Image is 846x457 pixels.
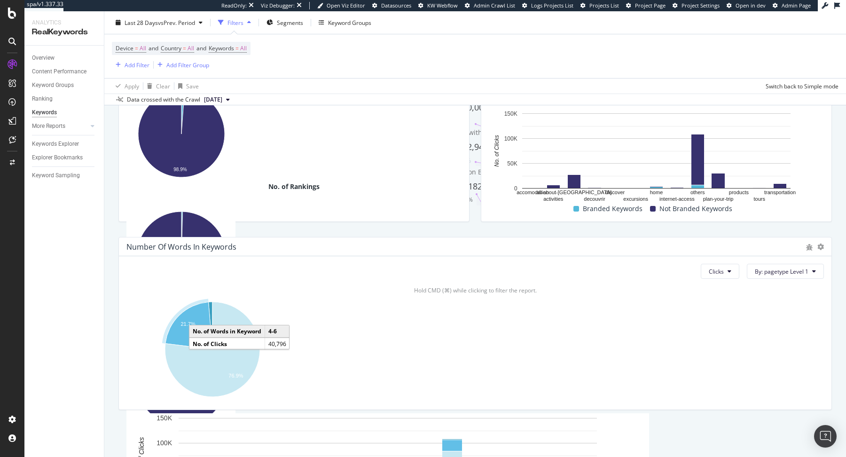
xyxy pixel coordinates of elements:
span: Keywords [209,44,234,52]
span: Device [116,44,133,52]
a: Open Viz Editor [317,2,365,9]
span: and [149,44,158,52]
span: Country [161,44,181,52]
div: Ranking [32,94,53,104]
span: = [235,44,239,52]
div: Filters [227,18,243,26]
button: Filters [214,15,255,30]
text: tours [753,196,765,202]
text: accomodation [517,189,549,195]
a: Logs Projects List [522,2,573,9]
span: Open in dev [736,2,766,9]
span: Last 28 Days [125,18,158,26]
button: Last 28 DaysvsPrev. Period [112,15,206,30]
span: Pages with Clicks [448,128,502,137]
span: 12,946 [462,141,488,152]
text: 0 [514,185,517,192]
svg: A chart. [126,86,236,182]
span: = [183,44,186,52]
span: By: pagetype Level 1 [755,268,808,276]
text: No. of Clicks [493,135,500,167]
button: Add Filter Group [154,59,209,71]
span: All [240,42,247,55]
span: Logs Projects List [531,2,573,9]
text: others [690,189,705,195]
a: Projects List [580,2,619,9]
span: Admin Crawl List [474,2,515,9]
span: Datasources [381,2,411,9]
span: vs Prev. Period [158,18,195,26]
a: Ranking [32,94,97,104]
span: Branded Keywords [583,203,642,214]
div: RealKeywords [32,27,96,38]
a: Keywords [32,108,97,118]
a: Keyword Sampling [32,171,97,181]
div: Add Filter Group [166,61,209,69]
a: Keyword Groups [32,80,97,90]
span: KW Webflow [427,2,458,9]
a: Admin Crawl List [465,2,515,9]
div: Viz Debugger: [261,2,295,9]
span: 10,002 [462,102,488,113]
text: discover [605,189,625,195]
a: Keywords Explorer [32,139,97,149]
a: Content Performance [32,67,97,77]
div: Keyword Groups [328,18,371,26]
div: More Reports [32,121,65,131]
button: Switch back to Simple mode [762,79,838,94]
div: Overview [32,53,55,63]
span: Project Settings [681,2,720,9]
text: 50K [507,160,517,167]
button: Segments [263,15,307,30]
div: Hold CMD (⌘) while clicking to filter the report. [126,286,824,294]
div: Add Filter [125,61,149,69]
a: Project Page [626,2,666,9]
span: Not Branded Keywords [659,203,732,214]
a: Open in dev [727,2,766,9]
span: = [135,44,138,52]
span: Projects List [589,2,619,9]
span: Clicks [709,268,724,276]
text: home [650,189,663,195]
div: Keyword Groups [32,80,74,90]
div: Explorer Bookmarks [32,153,83,163]
button: Keyword Groups [315,15,375,30]
text: transportation [764,189,796,195]
button: Apply [112,79,139,94]
div: bug [806,244,813,251]
div: Number Of Words In Keywords [126,242,236,252]
span: and [196,44,206,52]
a: Overview [32,53,97,63]
text: 150K [157,414,172,422]
div: No. of Rankings [126,182,462,191]
span: 2025 Apr. 14th [204,95,222,104]
div: Data crossed with the Crawl [127,95,200,104]
button: Add Filter [112,59,149,71]
text: plan-your-trip [703,196,734,202]
text: 150K [504,110,517,117]
span: All [140,42,146,55]
span: Segments [277,18,303,26]
text: excursions [623,196,648,202]
text: 98.9% [173,167,187,172]
text: 76.9% [228,373,243,379]
div: Switch back to Simple mode [766,82,838,90]
text: decouvrir [584,196,605,202]
div: Open Intercom Messenger [814,425,837,448]
text: activities [543,196,564,202]
svg: A chart. [126,207,235,306]
span: Admin Page [782,2,811,9]
text: 100K [157,439,172,447]
text: all-about-[GEOGRAPHIC_DATA] [536,189,611,195]
a: KW Webflow [418,2,458,9]
a: Datasources [372,2,411,9]
text: 21.7% [180,321,195,327]
button: Save [174,79,199,94]
div: Analytics [32,19,96,27]
button: Clicks [701,264,739,279]
svg: A chart. [489,109,824,203]
div: Content Performance [32,67,86,77]
span: Project Page [635,2,666,9]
